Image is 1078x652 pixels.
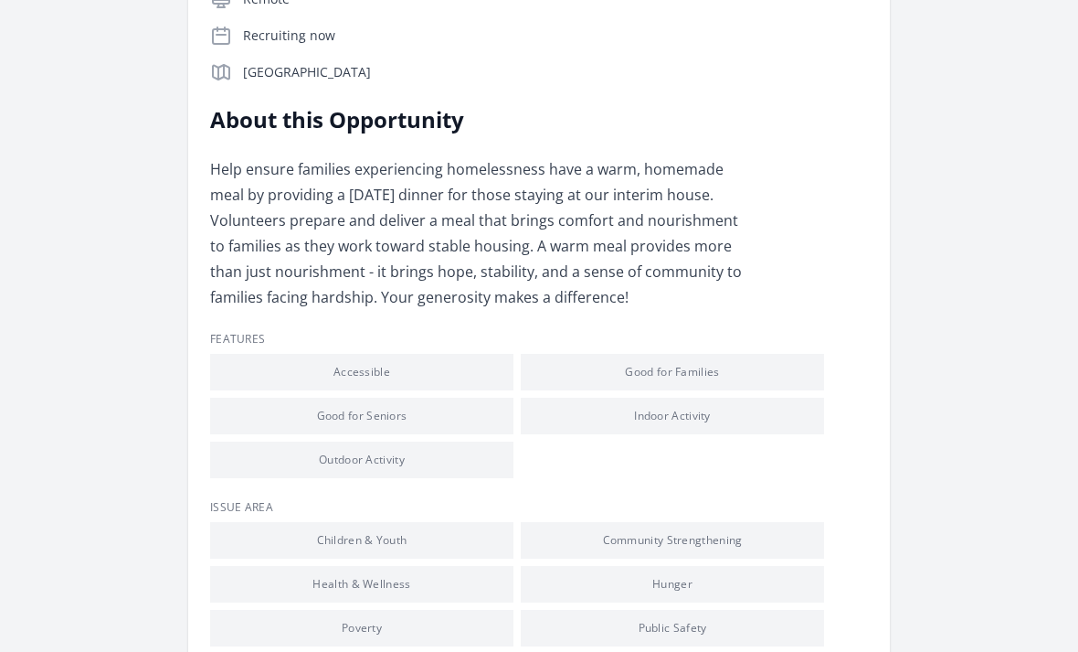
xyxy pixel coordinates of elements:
h3: Features [210,332,868,347]
h2: About this Opportunity [210,105,745,134]
p: Help ensure families experiencing homelessness have a warm, homemade meal by providing a [DATE] d... [210,156,745,310]
li: Health & Wellness [210,566,513,603]
li: Children & Youth [210,522,513,559]
li: Poverty [210,610,513,647]
li: Good for Seniors [210,398,513,434]
li: Community Strengthening [521,522,824,559]
li: Outdoor Activity [210,442,513,478]
h3: Issue area [210,500,868,515]
li: Accessible [210,354,513,390]
p: [GEOGRAPHIC_DATA] [243,63,868,81]
li: Hunger [521,566,824,603]
p: Recruiting now [243,27,868,45]
li: Indoor Activity [521,398,824,434]
li: Public Safety [521,610,824,647]
li: Good for Families [521,354,824,390]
